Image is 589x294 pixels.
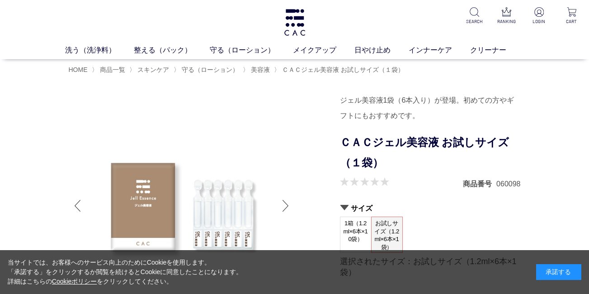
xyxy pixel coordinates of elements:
a: ＣＡＣジェル美容液 お試しサイズ（１袋） [280,66,404,73]
a: 守る（ローション） [210,45,293,56]
a: 美容液 [249,66,270,73]
dd: 060098 [496,179,520,189]
a: 守る（ローション） [180,66,239,73]
a: スキンケア [136,66,169,73]
a: 日やけ止め [354,45,409,56]
div: 当サイトでは、お客様へのサービス向上のためにCookieを使用します。 「承諾する」をクリックするか閲覧を続けるとCookieに同意したことになります。 詳細はこちらの をクリックしてください。 [8,258,243,286]
span: 1箱（1.2ml×6本×10袋） [340,217,371,246]
div: Previous slide [69,188,87,224]
span: スキンケア [137,66,169,73]
h1: ＣＡＣジェル美容液 お試しサイズ（１袋） [340,133,521,173]
a: LOGIN [529,7,550,25]
li: 〉 [174,66,241,74]
a: 整える（パック） [134,45,210,56]
a: メイクアップ [293,45,354,56]
a: 商品一覧 [98,66,125,73]
span: 美容液 [251,66,270,73]
li: 〉 [243,66,272,74]
a: インナーケア [409,45,470,56]
p: LOGIN [529,18,550,25]
div: 承諾する [536,264,581,280]
span: ＣＡＣジェル美容液 お試しサイズ（１袋） [282,66,404,73]
a: Cookieポリシー [52,278,97,285]
span: 商品一覧 [100,66,125,73]
li: 〉 [129,66,171,74]
dt: 商品番号 [463,179,496,189]
a: 洗う（洗浄料） [65,45,134,56]
span: お試しサイズ（1.2ml×6本×1袋） [372,217,402,253]
p: CART [561,18,582,25]
a: HOME [69,66,88,73]
p: RANKING [496,18,517,25]
div: Next slide [277,188,295,224]
img: logo [283,9,306,36]
li: 〉 [274,66,406,74]
p: SEARCH [464,18,485,25]
li: 〉 [92,66,127,74]
div: ジェル美容液1袋（6本入り）が登場。初めての方やギフトにもおすすめです。 [340,93,521,123]
a: RANKING [496,7,517,25]
a: CART [561,7,582,25]
a: クリーナー [470,45,524,56]
span: 守る（ローション） [182,66,239,73]
h2: サイズ [340,204,521,213]
a: SEARCH [464,7,485,25]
